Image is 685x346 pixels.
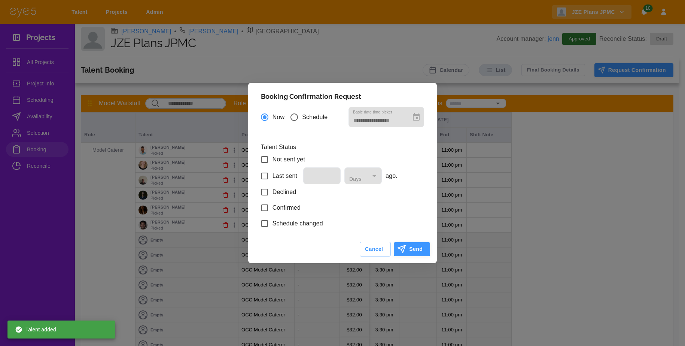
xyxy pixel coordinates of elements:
[252,86,433,107] h2: Booking Confirmation Request
[273,188,296,197] span: Declined
[386,172,398,180] span: ago.
[261,143,424,152] p: Talent Status
[273,172,297,180] span: Last sent
[394,242,430,256] button: Send
[273,203,301,212] span: Confirmed
[302,113,328,122] span: Schedule
[345,167,381,185] div: Days
[360,242,391,257] button: Cancel
[353,109,392,115] label: Basic date time picker
[273,113,284,122] span: Now
[273,155,305,164] span: Not sent yet
[15,323,56,336] div: Talent added
[273,219,323,228] span: Schedule changed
